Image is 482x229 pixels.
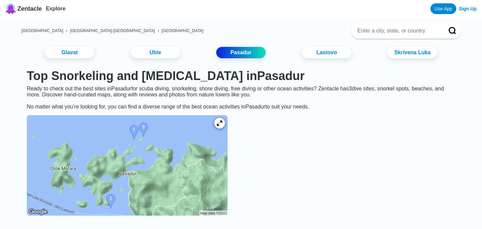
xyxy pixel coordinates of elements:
a: Uble [131,47,180,58]
a: Pasadur [216,47,266,58]
a: Zentacle logoZentacle [5,3,42,14]
h1: Top Snorkeling and [MEDICAL_DATA] in Pasadur [27,69,455,83]
span: Zentacle [17,5,42,12]
a: Lastovo [302,47,351,58]
span: › [66,28,67,33]
a: [GEOGRAPHIC_DATA]-[GEOGRAPHIC_DATA] [70,28,155,33]
div: Ready to check out the best sites in Pasadur for scuba diving, snorkeling, shore diving, free div... [21,86,461,110]
img: Zentacle logo [5,3,16,14]
a: Sign Up [459,6,477,11]
img: Pasadur dive site map [27,115,228,216]
input: Enter a city, state, or country [357,27,439,34]
a: Glavat [45,47,94,58]
a: Use App [430,3,456,14]
span: › [158,28,159,33]
a: Skrivena Luka [388,47,437,58]
a: [GEOGRAPHIC_DATA] [21,28,63,33]
a: Pasadur dive site map [21,110,233,222]
a: Explore [46,6,66,11]
a: [GEOGRAPHIC_DATA] [162,28,204,33]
